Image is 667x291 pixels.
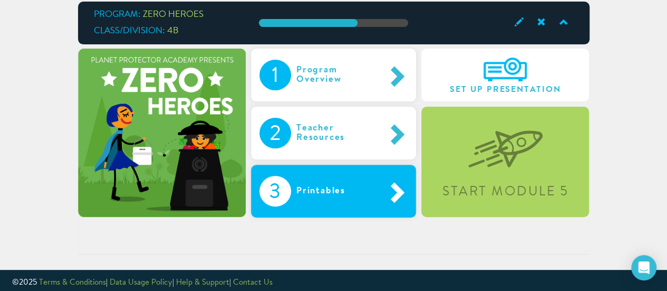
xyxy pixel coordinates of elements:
[167,26,179,35] span: 4B
[631,255,656,280] div: Open Intercom Messenger
[12,279,19,287] span: ©
[94,26,165,35] span: Class/Division:
[259,60,291,90] div: 1
[529,15,551,30] span: Archive Class
[143,10,204,19] span: ZERO HEROES
[551,15,573,30] span: Collapse
[229,279,231,287] span: |
[106,279,108,287] span: |
[484,58,527,81] img: A6IEyHKz3Om3AAAAAElFTkSuQmCC
[259,176,291,206] div: 3
[259,118,291,148] div: 2
[468,114,543,168] img: startLevel-067b1d7070320fa55a55bc2f2caa8c2a.png
[39,279,106,287] a: Terms & Conditions
[94,10,141,19] span: Program:
[110,279,172,287] a: Data Usage Policy
[291,118,385,148] div: Teacher Resources
[19,279,37,287] span: 2025
[176,279,229,287] a: Help & Support
[78,49,246,217] img: zeroHeroes-709919bdc35c19934481c5a402c44ecc.png
[291,176,373,206] div: Printables
[291,60,385,90] div: Program Overview
[172,279,174,287] span: |
[233,279,273,287] a: Contact Us
[507,15,529,30] span: Edit Class
[423,185,587,199] div: Start Module 5
[430,85,581,95] span: Set Up Presentation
